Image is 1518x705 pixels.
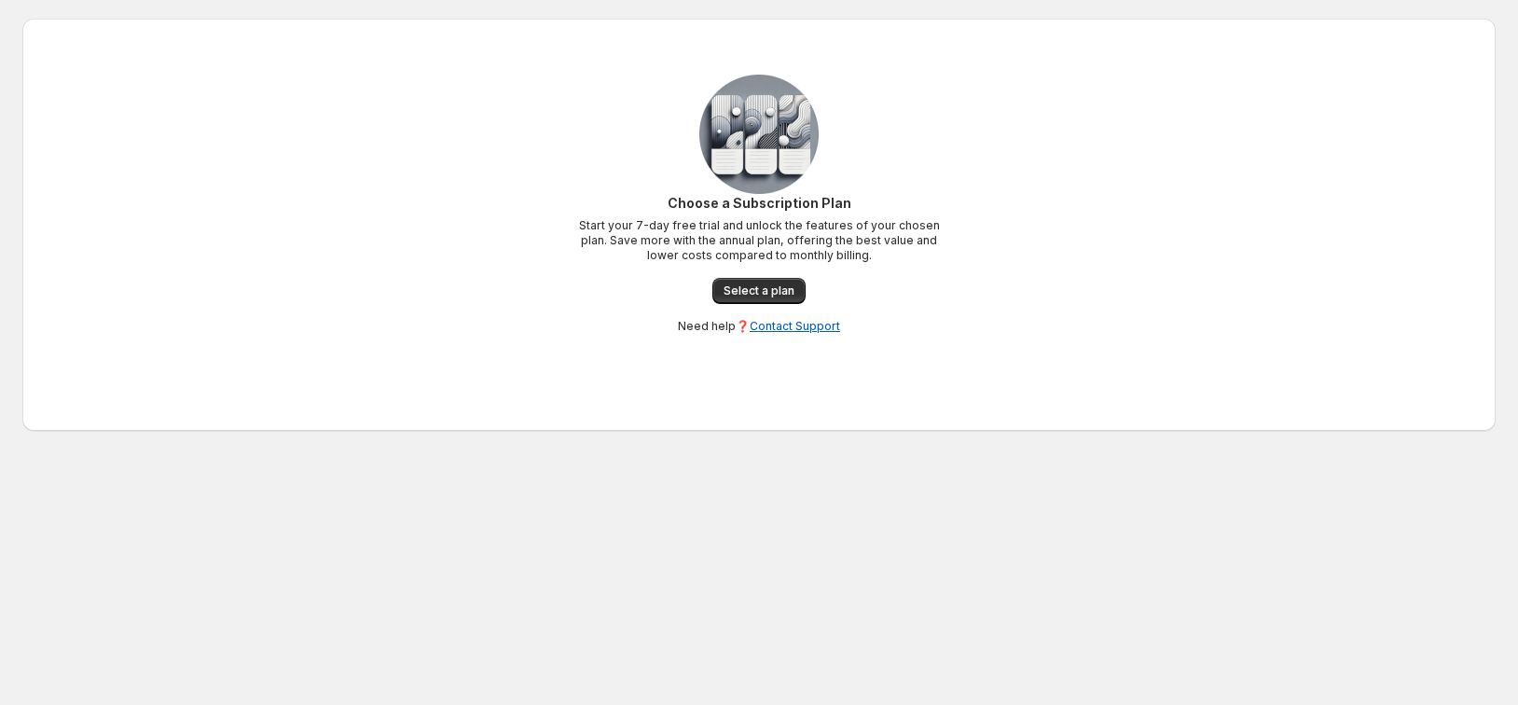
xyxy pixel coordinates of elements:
span: Select a plan [724,283,794,298]
a: Contact Support [750,319,840,333]
iframe: Tidio Chat [1422,585,1510,672]
p: Need help❓ [678,319,840,334]
p: Choose a Subscription Plan [573,194,945,213]
p: Start your 7-day free trial and unlock the features of your chosen plan. Save more with the annua... [573,218,945,263]
a: Select a plan [712,278,806,304]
